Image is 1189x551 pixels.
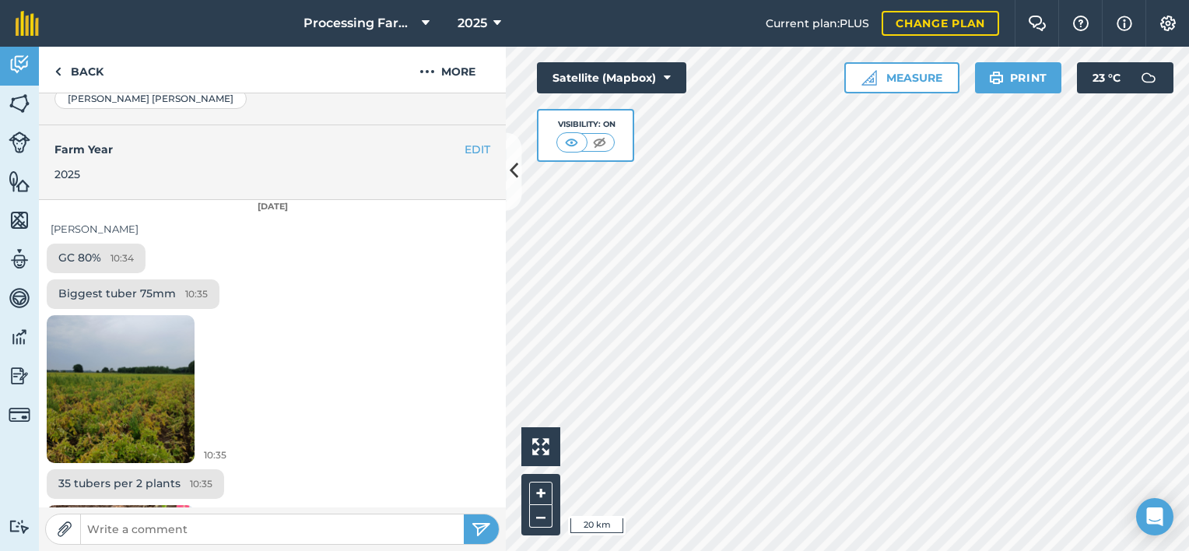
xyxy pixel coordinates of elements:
img: svg+xml;base64,PD94bWwgdmVyc2lvbj0iMS4wIiBlbmNvZGluZz0idXRmLTgiPz4KPCEtLSBHZW5lcmF0b3I6IEFkb2JlIE... [9,364,30,388]
div: [PERSON_NAME] [51,221,494,237]
img: svg+xml;base64,PD94bWwgdmVyc2lvbj0iMS4wIiBlbmNvZGluZz0idXRmLTgiPz4KPCEtLSBHZW5lcmF0b3I6IEFkb2JlIE... [9,404,30,426]
img: svg+xml;base64,PD94bWwgdmVyc2lvbj0iMS4wIiBlbmNvZGluZz0idXRmLTgiPz4KPCEtLSBHZW5lcmF0b3I6IEFkb2JlIE... [9,325,30,349]
button: Measure [844,62,959,93]
div: [PERSON_NAME] [PERSON_NAME] [54,89,247,109]
h4: Farm Year [54,141,490,158]
img: svg+xml;base64,PD94bWwgdmVyc2lvbj0iMS4wIiBlbmNvZGluZz0idXRmLTgiPz4KPCEtLSBHZW5lcmF0b3I6IEFkb2JlIE... [9,53,30,76]
img: fieldmargin Logo [16,11,39,36]
img: Four arrows, one pointing top left, one top right, one bottom right and the last bottom left [532,438,549,455]
div: Open Intercom Messenger [1136,498,1173,535]
img: svg+xml;base64,PHN2ZyB4bWxucz0iaHR0cDovL3d3dy53My5vcmcvMjAwMC9zdmciIHdpZHRoPSI1MCIgaGVpZ2h0PSI0MC... [590,135,609,150]
img: Two speech bubbles overlapping with the left bubble in the forefront [1028,16,1047,31]
button: More [389,47,506,93]
img: svg+xml;base64,PHN2ZyB4bWxucz0iaHR0cDovL3d3dy53My5vcmcvMjAwMC9zdmciIHdpZHRoPSI1NiIgaGVpZ2h0PSI2MC... [9,92,30,115]
img: svg+xml;base64,PD94bWwgdmVyc2lvbj0iMS4wIiBlbmNvZGluZz0idXRmLTgiPz4KPCEtLSBHZW5lcmF0b3I6IEFkb2JlIE... [9,132,30,153]
div: Visibility: On [556,118,616,131]
button: – [529,505,552,528]
img: svg+xml;base64,PD94bWwgdmVyc2lvbj0iMS4wIiBlbmNvZGluZz0idXRmLTgiPz4KPCEtLSBHZW5lcmF0b3I6IEFkb2JlIE... [9,519,30,534]
span: 10:35 [204,447,226,462]
img: svg+xml;base64,PD94bWwgdmVyc2lvbj0iMS4wIiBlbmNvZGluZz0idXRmLTgiPz4KPCEtLSBHZW5lcmF0b3I6IEFkb2JlIE... [9,247,30,271]
div: 2025 [54,166,490,183]
img: svg+xml;base64,PHN2ZyB4bWxucz0iaHR0cDovL3d3dy53My5vcmcvMjAwMC9zdmciIHdpZHRoPSIxOSIgaGVpZ2h0PSIyNC... [989,68,1004,87]
img: svg+xml;base64,PHN2ZyB4bWxucz0iaHR0cDovL3d3dy53My5vcmcvMjAwMC9zdmciIHdpZHRoPSIyNSIgaGVpZ2h0PSIyNC... [472,520,491,539]
img: Ruler icon [861,70,877,86]
img: svg+xml;base64,PHN2ZyB4bWxucz0iaHR0cDovL3d3dy53My5vcmcvMjAwMC9zdmciIHdpZHRoPSI5IiBoZWlnaHQ9IjI0Ii... [54,62,61,81]
span: 2025 [458,14,487,33]
span: 23 ° C [1093,62,1121,93]
span: Processing Farms [303,14,416,33]
div: [DATE] [39,200,506,214]
img: A question mark icon [1072,16,1090,31]
button: Satellite (Mapbox) [537,62,686,93]
button: Print [975,62,1062,93]
a: Back [39,47,119,93]
button: 23 °C [1077,62,1173,93]
input: Write a comment [81,518,464,540]
a: Change plan [882,11,999,36]
span: 10:34 [110,251,134,266]
img: svg+xml;base64,PHN2ZyB4bWxucz0iaHR0cDovL3d3dy53My5vcmcvMjAwMC9zdmciIHdpZHRoPSI1NiIgaGVpZ2h0PSI2MC... [9,170,30,193]
img: svg+xml;base64,PHN2ZyB4bWxucz0iaHR0cDovL3d3dy53My5vcmcvMjAwMC9zdmciIHdpZHRoPSIyMCIgaGVpZ2h0PSIyNC... [419,62,435,81]
button: EDIT [465,141,490,158]
div: Biggest tuber 75mm [47,279,219,309]
img: Loading spinner [47,290,195,487]
img: svg+xml;base64,PHN2ZyB4bWxucz0iaHR0cDovL3d3dy53My5vcmcvMjAwMC9zdmciIHdpZHRoPSI1NiIgaGVpZ2h0PSI2MC... [9,209,30,232]
img: A cog icon [1159,16,1177,31]
span: 10:35 [185,286,208,302]
button: + [529,482,552,505]
span: Current plan : PLUS [766,15,869,32]
img: svg+xml;base64,PHN2ZyB4bWxucz0iaHR0cDovL3d3dy53My5vcmcvMjAwMC9zdmciIHdpZHRoPSIxNyIgaGVpZ2h0PSIxNy... [1117,14,1132,33]
img: svg+xml;base64,PHN2ZyB4bWxucz0iaHR0cDovL3d3dy53My5vcmcvMjAwMC9zdmciIHdpZHRoPSI1MCIgaGVpZ2h0PSI0MC... [562,135,581,150]
img: svg+xml;base64,PD94bWwgdmVyc2lvbj0iMS4wIiBlbmNvZGluZz0idXRmLTgiPz4KPCEtLSBHZW5lcmF0b3I6IEFkb2JlIE... [1133,62,1164,93]
span: 10:35 [190,476,212,492]
div: 35 tubers per 2 plants [47,469,224,499]
div: GC 80% [47,244,146,273]
img: svg+xml;base64,PD94bWwgdmVyc2lvbj0iMS4wIiBlbmNvZGluZz0idXRmLTgiPz4KPCEtLSBHZW5lcmF0b3I6IEFkb2JlIE... [9,286,30,310]
img: Paperclip icon [57,521,72,537]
